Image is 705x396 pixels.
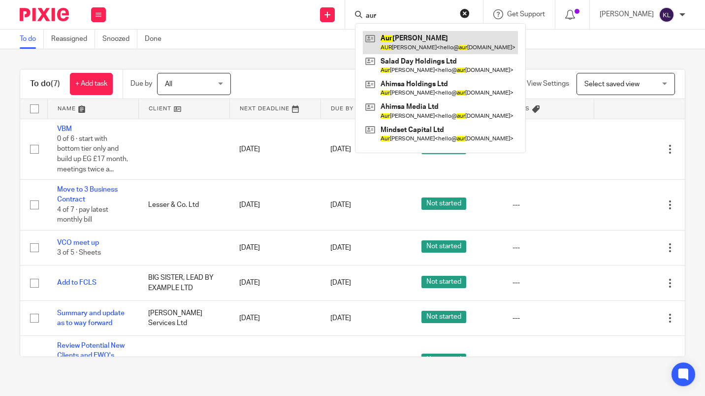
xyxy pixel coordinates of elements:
span: Select saved view [584,81,640,88]
span: Tags [513,106,530,111]
p: Due by [130,79,152,89]
div: --- [513,200,584,210]
span: [DATE] [330,146,351,153]
div: --- [513,356,584,366]
img: Pixie [20,8,69,21]
a: To do [20,30,44,49]
span: (7) [51,80,60,88]
td: [DATE] [229,180,320,231]
a: Summary and update as to way forward [57,310,125,327]
input: Search [365,12,453,21]
a: Reassigned [51,30,95,49]
span: Not started [421,276,466,288]
button: Clear [460,8,470,18]
td: Lesser & Co. Ltd [138,180,229,231]
span: 3 of 5 · Sheets [57,249,101,256]
a: Done [145,30,169,49]
img: svg%3E [659,7,674,23]
span: 4 of 7 · pay latest monthly bill [57,206,108,224]
div: --- [513,243,584,253]
span: View Settings [527,80,569,87]
td: [DATE] [229,300,320,335]
span: Get Support [507,11,545,18]
td: [PERSON_NAME] Services Ltd [138,300,229,335]
td: [DATE] [229,265,320,300]
div: --- [513,144,584,154]
span: Not started [421,354,466,366]
td: Lesser & Co. Ltd [138,336,229,387]
span: Not started [421,311,466,323]
span: [DATE] [330,244,351,251]
span: 0 of 6 · start with bottom tier only and build up EG £17 month, meetings twice a... [57,135,128,173]
span: Not started [421,240,466,253]
span: [DATE] [330,201,351,208]
a: + Add task [70,73,113,95]
td: [DATE] [229,230,320,265]
div: --- [513,313,584,323]
a: Review Potential New Clients and EWO's [57,342,125,359]
td: [DATE] [229,336,320,387]
span: [DATE] [330,279,351,286]
a: Snoozed [102,30,137,49]
a: Move to 3 Business Contract [57,186,118,203]
p: [PERSON_NAME] [600,9,654,19]
span: Not started [421,198,466,210]
a: Add to FCLS [57,279,96,286]
span: All [165,81,172,88]
h1: To do [30,79,60,89]
div: --- [513,278,584,288]
td: [DATE] [229,119,320,180]
a: VBM [57,126,72,132]
td: BIG SISTER, LEAD BY EXAMPLE LTD [138,265,229,300]
a: VCO meet up [57,239,99,246]
span: [DATE] [330,315,351,322]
